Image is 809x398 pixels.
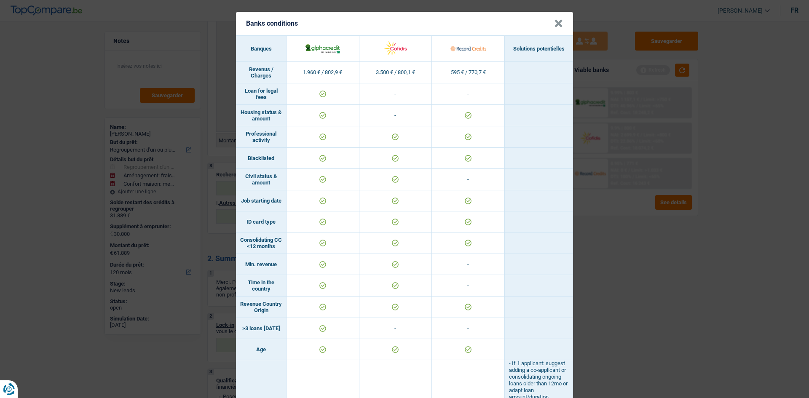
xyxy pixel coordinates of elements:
[236,211,287,232] td: ID card type
[236,83,287,105] td: Loan for legal fees
[236,275,287,296] td: Time in the country
[236,296,287,318] td: Revenue Country Origin
[432,275,505,296] td: -
[432,62,505,83] td: 595 € / 770,7 €
[505,36,573,62] th: Solutions potentielles
[236,169,287,190] td: Civil status & amount
[554,19,563,28] button: Close
[359,318,432,339] td: -
[287,62,359,83] td: 1.960 € / 802,9 €
[236,232,287,254] td: Consolidating CC <12 months
[432,169,505,190] td: -
[236,254,287,275] td: Min. revenue
[359,83,432,105] td: -
[236,126,287,148] td: Professional activity
[305,43,340,54] img: AlphaCredit
[378,40,413,58] img: Cofidis
[246,19,298,27] h5: Banks conditions
[236,148,287,169] td: Blacklisted
[432,83,505,105] td: -
[359,105,432,126] td: -
[236,36,287,62] th: Banques
[432,254,505,275] td: -
[236,190,287,211] td: Job starting date
[432,318,505,339] td: -
[450,40,486,58] img: Record Credits
[236,318,287,339] td: >3 loans [DATE]
[236,62,287,83] td: Revenus / Charges
[236,105,287,126] td: Housing status & amount
[236,339,287,360] td: Age
[359,62,432,83] td: 3.500 € / 800,1 €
